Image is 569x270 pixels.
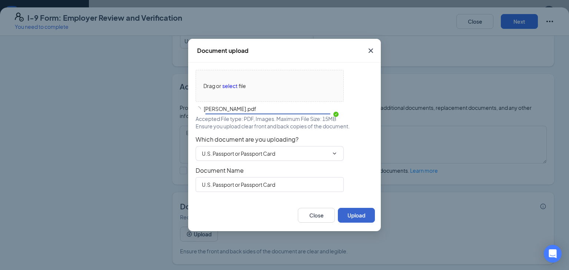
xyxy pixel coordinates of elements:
div: Document upload [197,47,249,55]
span: loading [196,107,201,112]
span: Ensure you upload clear front and back copies of the document. [196,122,350,130]
span: Which document are you uploading? [196,136,373,143]
span: select [222,82,237,90]
span: check-circle [333,112,339,117]
button: Close [298,208,335,223]
input: Select document type [202,149,329,158]
span: Accepted File type: PDF, Images. Maximum File Size: 15MB [196,115,336,122]
div: Open Intercom Messenger [544,245,562,263]
span: Drag or [203,82,221,90]
svg: Cross [366,46,375,55]
input: Enter document name [196,177,344,192]
span: Document Name [196,167,373,174]
button: Close [361,39,381,63]
button: Upload [338,208,375,223]
svg: ChevronDown [332,151,337,156]
span: file [239,82,246,90]
span: Drag orselectfile [196,70,343,101]
span: Zackery Keel.pdf [201,105,335,113]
